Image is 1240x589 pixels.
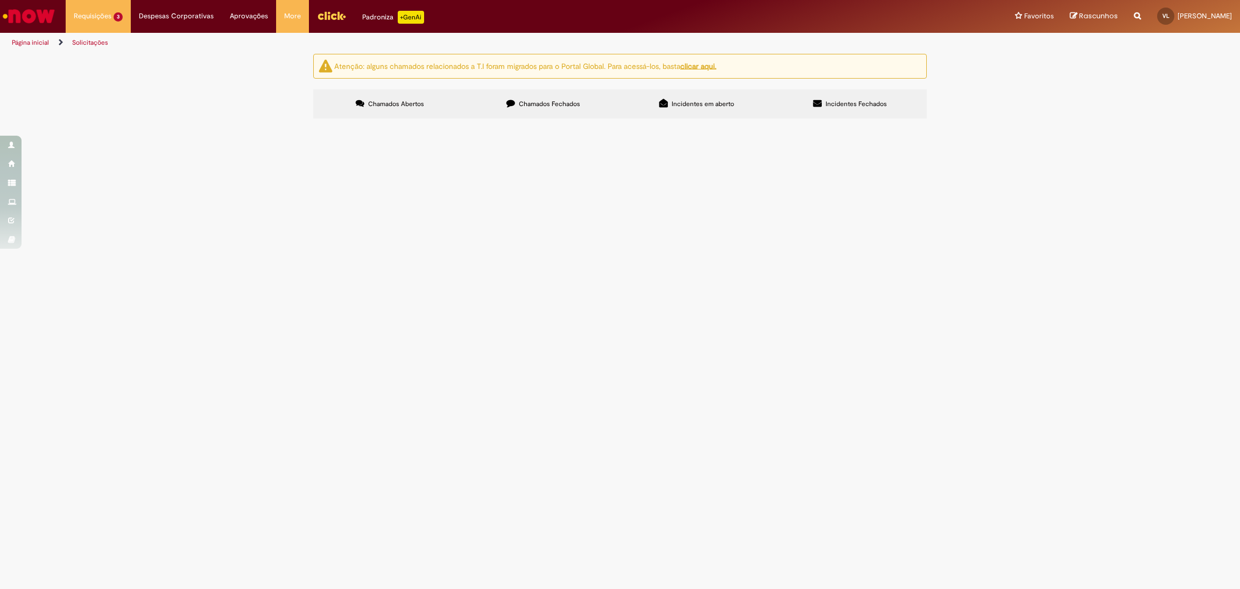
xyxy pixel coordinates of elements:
span: 3 [114,12,123,22]
span: Aprovações [230,11,268,22]
div: Padroniza [362,11,424,24]
p: +GenAi [398,11,424,24]
img: click_logo_yellow_360x200.png [317,8,346,24]
span: Requisições [74,11,111,22]
a: Solicitações [72,38,108,47]
span: More [284,11,301,22]
span: Rascunhos [1079,11,1118,21]
ul: Trilhas de página [8,33,819,53]
span: [PERSON_NAME] [1178,11,1232,20]
a: Página inicial [12,38,49,47]
span: VL [1162,12,1169,19]
img: ServiceNow [1,5,57,27]
span: Incidentes Fechados [826,100,887,108]
span: Despesas Corporativas [139,11,214,22]
span: Favoritos [1024,11,1054,22]
span: Chamados Abertos [368,100,424,108]
span: Chamados Fechados [519,100,580,108]
ng-bind-html: Atenção: alguns chamados relacionados a T.I foram migrados para o Portal Global. Para acessá-los,... [334,61,716,71]
a: Rascunhos [1070,11,1118,22]
span: Incidentes em aberto [672,100,734,108]
a: clicar aqui. [680,61,716,71]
